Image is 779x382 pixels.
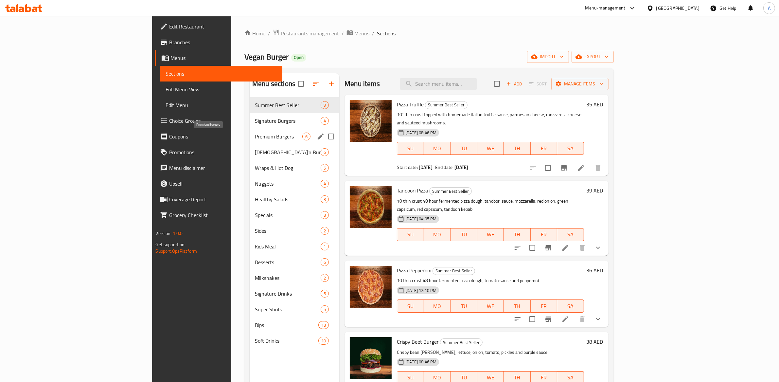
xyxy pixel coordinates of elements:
[403,130,439,136] span: [DATE] 08:46 PM
[321,244,328,250] span: 1
[587,337,603,346] h6: 38 AED
[587,100,603,109] h6: 35 AED
[427,144,448,153] span: MO
[397,348,584,356] p: Crispy bean [PERSON_NAME], lettuce, onion, tomato, pickles and purple sauce
[590,240,606,256] button: show more
[403,216,439,222] span: [DATE] 04:05 PM
[556,160,572,176] button: Branch-specific-item
[321,212,328,218] span: 3
[250,144,339,160] div: [DEMOGRAPHIC_DATA]'n Burger6
[169,38,277,46] span: Branches
[540,311,556,327] button: Branch-specific-item
[173,229,183,238] span: 1.0.0
[255,337,318,345] span: Soft Drinks
[319,338,328,344] span: 10
[255,258,321,266] span: Desserts
[250,207,339,223] div: Specials3
[250,176,339,191] div: Nuggets4
[255,101,321,109] div: Summer Best Seller
[319,322,328,328] span: 13
[169,164,277,172] span: Menu disclaimer
[480,301,502,311] span: WE
[427,230,448,239] span: MO
[255,195,321,203] span: Healthy Salads
[255,117,321,125] span: Signature Burgers
[255,305,321,313] span: Super Shots
[454,163,468,172] b: [DATE]
[155,240,186,249] span: Get support on:
[250,286,339,301] div: Signature Drinks5
[560,144,581,153] span: SA
[160,66,282,82] a: Sections
[575,311,590,327] button: delete
[424,300,451,313] button: MO
[321,149,328,155] span: 6
[587,186,603,195] h6: 39 AED
[427,301,448,311] span: MO
[321,101,329,109] div: items
[561,315,569,323] a: Edit menu item
[321,211,329,219] div: items
[506,230,528,239] span: TH
[557,228,584,241] button: SA
[403,287,439,294] span: [DATE] 12:10 PM
[321,291,328,297] span: 5
[255,148,321,156] span: [DEMOGRAPHIC_DATA]'n Burger
[255,321,318,329] span: Dips
[160,97,282,113] a: Edit Menu
[377,29,396,37] span: Sections
[324,76,339,92] button: Add section
[397,197,584,213] p: 10 thin crust 48 hour fermented pizza dough, tandoori sauce, mozzarella, red onion, green capsicu...
[477,228,504,241] button: WE
[527,51,569,63] button: import
[506,301,528,311] span: TH
[273,29,339,38] a: Restaurants management
[169,133,277,140] span: Coupons
[400,301,421,311] span: SU
[294,77,308,91] span: Select all sections
[397,337,439,347] span: Crispy Beet Burger
[354,29,369,37] span: Menus
[169,211,277,219] span: Grocery Checklist
[424,142,451,155] button: MO
[255,290,321,298] span: Signature Drinks
[453,301,475,311] span: TU
[440,339,482,346] span: Summer Best Seller
[504,228,531,241] button: TH
[321,164,329,172] div: items
[400,78,477,90] input: search
[321,275,328,281] span: 2
[533,230,555,239] span: FR
[255,243,321,250] div: Kids Meal
[440,338,483,346] div: Summer Best Seller
[525,79,551,89] span: Select section first
[250,333,339,349] div: Soft Drinks10
[531,142,558,155] button: FR
[346,29,369,38] a: Menus
[160,82,282,97] a: Full Menu View
[321,102,328,108] span: 9
[372,29,374,37] li: /
[250,95,339,351] nav: Menu sections
[321,118,328,124] span: 4
[510,240,525,256] button: sort-choices
[255,164,321,172] div: Wraps & Hot Dog
[397,163,418,172] span: Start date:
[316,132,326,141] button: edit
[321,305,329,313] div: items
[155,50,282,66] a: Menus
[350,100,392,142] img: Pizza Truffle
[594,315,602,323] svg: Show Choices
[155,247,197,255] a: Support.OpsPlatform
[255,133,302,140] span: Premium Burgers
[166,70,277,78] span: Sections
[170,54,277,62] span: Menus
[321,290,329,298] div: items
[525,241,539,255] span: Select to update
[321,180,329,188] div: items
[255,211,321,219] span: Specials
